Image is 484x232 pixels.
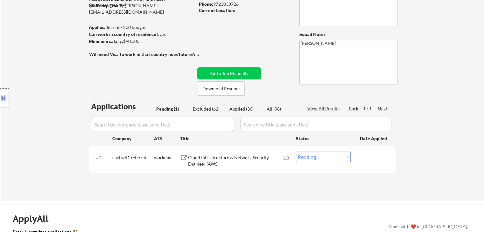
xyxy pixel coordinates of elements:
[89,38,195,44] div: $90,000
[307,106,341,112] div: View All Results
[89,51,195,57] strong: Will need Visa to work in that country now/future?:
[89,31,193,38] div: yes
[193,106,225,112] div: Excluded (61)
[89,31,159,37] strong: Can work in country of residence?:
[156,106,188,112] div: Pending (1)
[240,117,391,132] input: Search by title (case sensitive)
[267,106,298,112] div: All (98)
[194,51,212,58] div: no
[13,213,56,224] div: ApplyAll
[89,24,195,31] div: 36 sent / 200 bought
[197,67,261,79] button: Add a Job Manually
[188,154,284,167] div: Cloud Infrastructure & Network Security Engineer (AWS)
[89,38,123,44] strong: Minimum salary:
[349,106,359,112] div: Back
[284,152,290,163] div: JD
[89,3,122,8] strong: Mailslurp Email:
[199,1,289,7] div: 9723038726
[91,103,154,110] div: Applications
[180,135,290,142] div: Title
[198,81,245,96] button: Download Resume
[154,135,180,142] div: ATS
[89,3,195,15] div: [PERSON_NAME][EMAIL_ADDRESS][DOMAIN_NAME]
[378,106,388,112] div: Next
[299,31,397,38] div: Squad Notes
[91,117,234,132] input: Search by company (case sensitive)
[89,24,105,30] strong: Applies:
[229,106,261,112] div: Applied (36)
[360,135,388,142] div: Date Applied
[199,8,235,13] strong: Current Location:
[112,154,154,161] div: caci.wd1.referral
[199,1,213,7] strong: Phone:
[96,154,107,161] div: #1
[296,133,351,144] div: Status
[154,154,180,161] div: workday
[363,106,378,112] div: 1 / 1
[112,135,154,142] div: Company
